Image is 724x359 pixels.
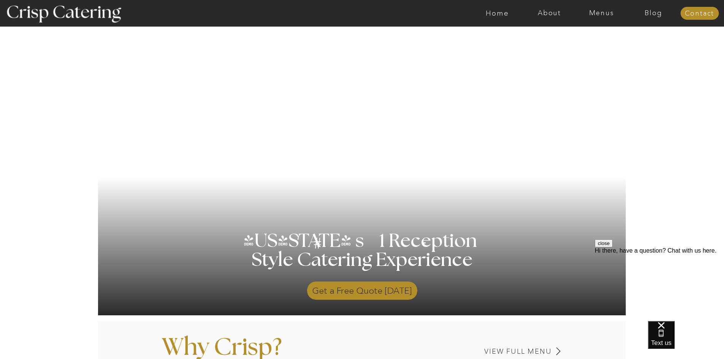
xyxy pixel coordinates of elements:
h1: [US_STATE] s 1 Reception Style Catering Experience [242,232,482,289]
iframe: podium webchat widget prompt [595,239,724,331]
a: Contact [680,10,719,17]
a: Menus [575,9,627,17]
a: Home [471,9,523,17]
a: About [523,9,575,17]
a: Blog [627,9,680,17]
a: Get a Free Quote [DATE] [307,278,417,300]
a: View Full Menu [431,348,552,355]
iframe: podium webchat widget bubble [648,321,724,359]
h3: ' [406,222,428,266]
h3: ' [283,231,314,250]
h3: # [297,236,340,258]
